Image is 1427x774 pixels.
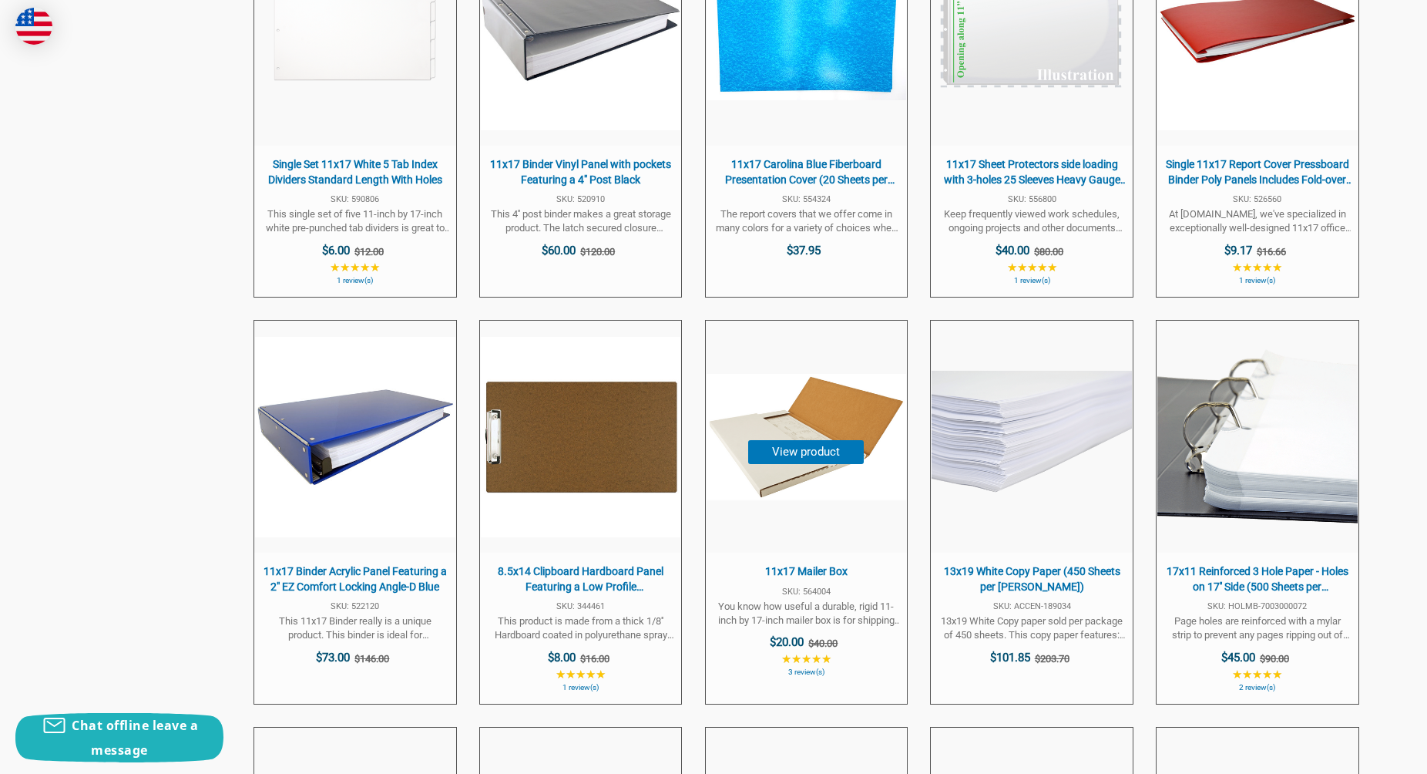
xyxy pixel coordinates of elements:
[548,651,576,665] span: $8.00
[707,337,906,537] img: 11x17 Mailer Box
[713,668,899,676] span: 3 review(s)
[481,337,680,537] img: 8.5x14 Clipboard Hardboard Panel Featuring a Low Profile Clip Brown
[1007,261,1057,274] span: ★★★★★
[1224,244,1252,257] span: $9.17
[580,653,609,665] span: $16.00
[938,195,1124,204] span: SKU: 556800
[1257,246,1286,257] span: $16.66
[488,207,673,235] span: This 4'' post binder makes a great storage product. The latch secured closure competently holds u...
[1232,668,1282,681] span: ★★★★★
[488,602,673,611] span: SKU: 344461
[787,244,821,257] span: $37.95
[938,564,1124,594] span: 13x19 White Copy Paper (450 Sheets per [PERSON_NAME])
[262,614,448,642] span: This 11x17 Binder really is a unique product. This binder is ideal for Presentations, controlled ...
[262,277,448,284] span: 1 review(s)
[1035,653,1069,665] span: $203.70
[480,321,681,704] a: 8.5x14 Clipboard Hardboard Panel Featuring a Low Profile Clip Brown
[262,157,448,187] span: Single Set 11x17 White 5 Tab Index Dividers Standard Length With Holes
[1221,651,1255,665] span: $45.00
[713,157,899,187] span: 11x17 Carolina Blue Fiberboard Presentation Cover (20 Sheets per Pack)(EXACT CUT)
[262,564,448,594] span: 11x17 Binder Acrylic Panel Featuring a 2" EZ Comfort Locking Angle-D Blue
[938,602,1124,611] span: SKU: ACCEN-189034
[748,440,864,464] button: View product
[1164,277,1350,284] span: 1 review(s)
[938,614,1124,642] span: 13x19 White Copy paper sold per package of 450 sheets. This copy paper features: 98 bright, Acid ...
[262,602,448,611] span: SKU: 522120
[713,600,899,628] span: You know how useful a durable, rigid 11-inch by 17-inch mailer box is for shipping critical busin...
[938,157,1124,187] span: 11x17 Sheet Protectors side loading with 3-holes 25 Sleeves Heavy Gauge Non-Archival Clear
[1232,261,1282,274] span: ★★★★★
[770,635,804,649] span: $20.00
[1164,207,1350,235] span: At [DOMAIN_NAME], we've specialized in exceptionally well-designed 11x17 office supplies since [D...
[15,713,223,762] button: Chat offline leave a message
[706,321,907,704] a: 11x17 Mailer Box
[1164,684,1350,692] span: 2 review(s)
[938,207,1124,235] span: Keep frequently viewed work schedules, ongoing projects and other documents protected and easy to...
[488,684,673,692] span: 1 review(s)
[931,321,1132,704] a: 13x19 White Copy Paper (450 Sheets per Ream)
[781,653,831,665] span: ★★★★★
[262,207,448,235] span: This single set of five 11-inch by 17-inch white pre-punched tab dividers is great to have on han...
[990,651,1030,665] span: $101.85
[1034,246,1063,257] span: $80.00
[262,195,448,204] span: SKU: 590806
[556,668,606,681] span: ★★★★★
[330,261,380,274] span: ★★★★★
[1164,157,1350,187] span: Single 11x17 Report Cover Pressboard Binder Poly Panels Includes Fold-over Metal Fasteners | Red
[938,277,1124,284] span: 1 review(s)
[713,195,899,204] span: SKU: 554324
[542,244,576,257] span: $60.00
[996,244,1029,257] span: $40.00
[488,195,673,204] span: SKU: 520910
[1164,564,1350,594] span: 17x11 Reinforced 3 Hole Paper - Holes on 17'' Side (500 Sheets per [PERSON_NAME])
[255,337,455,537] img: 11x17 Binder Acrylic Panel Featuring a 2" EZ Comfort Locking Angle-D Blue
[808,638,838,649] span: $40.00
[580,246,615,257] span: $120.00
[1157,321,1358,704] a: 17x11 Reinforced 3 Hole Paper - Holes on 17'' Side (500 Sheets per Ream)
[713,207,899,235] span: The report covers that we offer come in many colors for a variety of choices when personalizing y...
[354,246,384,257] span: $12.00
[488,614,673,642] span: This product is made from a thick 1/8'' Hardboard coated in polyurethane spray for extra resistan...
[1260,653,1289,665] span: $90.00
[72,717,198,759] span: Chat offline leave a message
[316,651,350,665] span: $73.00
[488,157,673,187] span: 11x17 Binder Vinyl Panel with pockets Featuring a 4" Post Black
[354,653,389,665] span: $146.00
[15,8,52,45] img: duty and tax information for United States
[1157,337,1357,537] img: 17x11 Reinforced 3 Hole Paper - Holes on 17'' Side (500 Sheets per Ream)
[1164,614,1350,642] span: Page holes are reinforced with a mylar strip to prevent any pages ripping out of the binder. Use ...
[254,321,455,704] a: 11x17 Binder Acrylic Panel Featuring a 2" EZ Comfort Locking Angle-D Blue
[713,587,899,596] span: SKU: 564004
[713,564,899,580] span: 11x17 Mailer Box
[488,564,673,594] span: 8.5x14 Clipboard Hardboard Panel Featuring a Low Profile [PERSON_NAME]
[1164,195,1350,204] span: SKU: 526560
[1164,602,1350,611] span: SKU: HOLMB-7003000072
[322,244,350,257] span: $6.00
